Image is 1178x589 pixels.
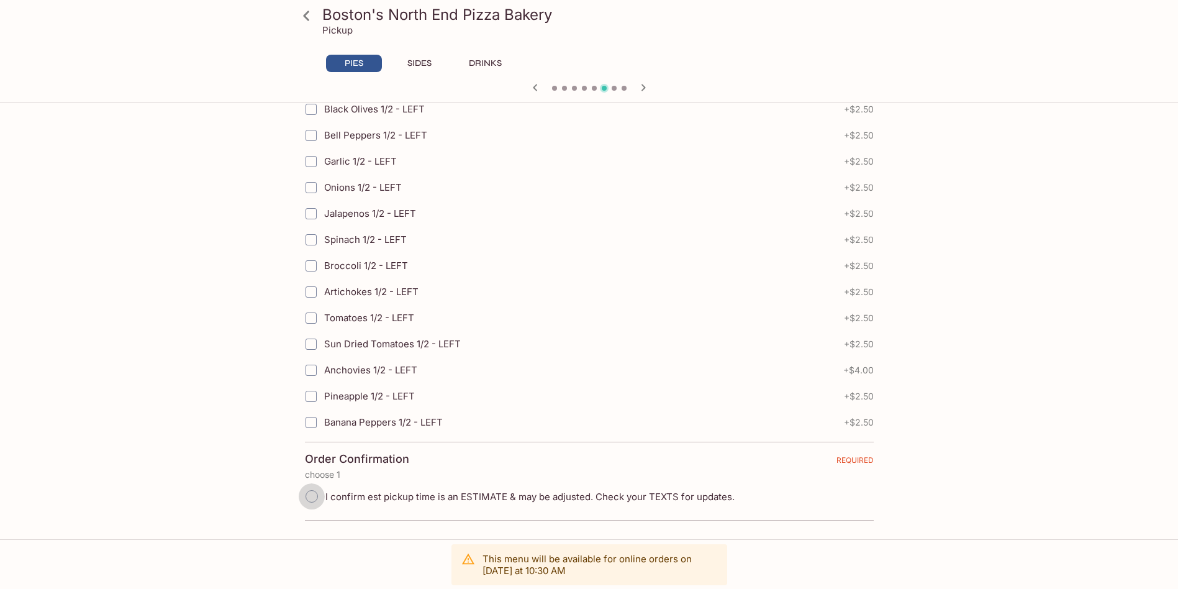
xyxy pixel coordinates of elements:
[392,55,448,72] button: SIDES
[843,365,874,375] span: + $4.00
[324,155,397,167] span: Garlic 1/2 - LEFT
[844,313,874,323] span: + $2.50
[844,235,874,245] span: + $2.50
[844,130,874,140] span: + $2.50
[305,470,874,480] p: choose 1
[324,416,443,428] span: Banana Peppers 1/2 - LEFT
[324,338,461,350] span: Sun Dried Tomatoes 1/2 - LEFT
[322,5,877,24] h3: Boston's North End Pizza Bakery
[324,234,407,245] span: Spinach 1/2 - LEFT
[324,103,425,115] span: Black Olives 1/2 - LEFT
[324,208,416,219] span: Jalapenos 1/2 - LEFT
[483,553,717,577] p: This menu will be available for online orders on [DATE] at 10:30 AM
[326,55,382,72] button: PIES
[844,157,874,167] span: + $2.50
[324,364,417,376] span: Anchovies 1/2 - LEFT
[324,129,427,141] span: Bell Peppers 1/2 - LEFT
[458,55,514,72] button: DRINKS
[844,104,874,114] span: + $2.50
[844,339,874,349] span: + $2.50
[844,209,874,219] span: + $2.50
[844,391,874,401] span: + $2.50
[324,260,408,272] span: Broccoli 1/2 - LEFT
[324,390,415,402] span: Pineapple 1/2 - LEFT
[322,24,353,36] p: Pickup
[844,287,874,297] span: + $2.50
[324,312,414,324] span: Tomatoes 1/2 - LEFT
[325,491,735,503] span: I confirm est pickup time is an ESTIMATE & may be adjusted. Check your TEXTS for updates.
[844,261,874,271] span: + $2.50
[836,455,874,470] span: REQUIRED
[844,183,874,193] span: + $2.50
[324,181,402,193] span: Onions 1/2 - LEFT
[844,418,874,427] span: + $2.50
[305,452,409,466] h4: Order Confirmation
[324,286,419,298] span: Artichokes 1/2 - LEFT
